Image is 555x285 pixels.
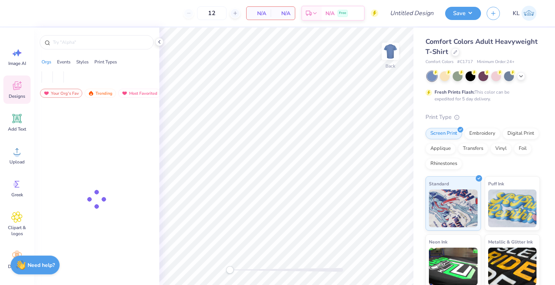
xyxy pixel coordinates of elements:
[40,89,82,98] div: Your Org's Fav
[8,60,26,66] span: Image AI
[425,59,453,65] span: Comfort Colors
[94,59,117,65] div: Print Types
[325,9,335,17] span: N/A
[42,59,51,65] div: Orgs
[9,159,25,165] span: Upload
[503,128,539,139] div: Digital Print
[9,93,25,99] span: Designs
[251,9,266,17] span: N/A
[458,143,488,154] div: Transfers
[275,9,290,17] span: N/A
[425,37,538,56] span: Comfort Colors Adult Heavyweight T-Shirt
[52,39,149,46] input: Try "Alpha"
[488,238,533,246] span: Metallic & Glitter Ink
[28,262,55,269] strong: Need help?
[425,158,462,169] div: Rhinestones
[88,91,94,96] img: trending.gif
[429,238,447,246] span: Neon Ink
[464,128,500,139] div: Embroidery
[11,192,23,198] span: Greek
[457,59,473,65] span: # C1717
[514,143,532,154] div: Foil
[76,59,89,65] div: Styles
[488,189,537,227] img: Puff Ink
[384,6,439,21] input: Untitled Design
[383,44,398,59] img: Back
[429,189,478,227] img: Standard
[8,126,26,132] span: Add Text
[226,266,234,274] div: Accessibility label
[435,89,475,95] strong: Fresh Prints Flash:
[118,89,161,98] div: Most Favorited
[521,6,536,21] img: Katelyn Lizano
[425,143,456,154] div: Applique
[43,91,49,96] img: most_fav.gif
[339,11,346,16] span: Free
[490,143,512,154] div: Vinyl
[429,180,449,188] span: Standard
[435,89,527,102] div: This color can be expedited for 5 day delivery.
[445,7,481,20] button: Save
[509,6,540,21] a: KL
[8,263,26,270] span: Decorate
[122,91,128,96] img: most_fav.gif
[425,113,540,122] div: Print Type
[85,89,116,98] div: Trending
[477,59,515,65] span: Minimum Order: 24 +
[197,6,227,20] input: – –
[57,59,71,65] div: Events
[425,128,462,139] div: Screen Print
[513,9,520,18] span: KL
[488,180,504,188] span: Puff Ink
[385,63,395,69] div: Back
[5,225,29,237] span: Clipart & logos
